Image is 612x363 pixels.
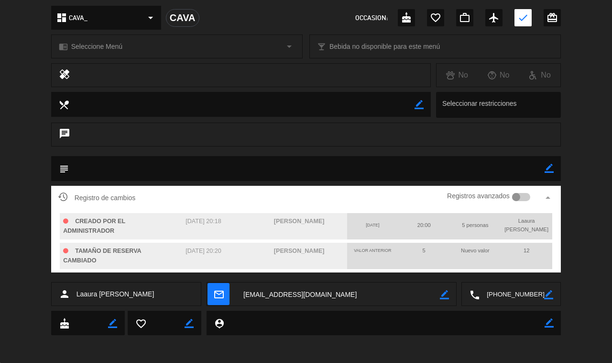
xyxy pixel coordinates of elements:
[76,289,154,300] span: Laaura [PERSON_NAME]
[437,69,478,81] div: No
[355,12,388,23] span: OCCASION:
[56,12,67,23] i: dashboard
[469,289,480,300] i: local_phone
[440,290,449,299] i: border_color
[59,128,70,141] i: chat
[58,99,69,110] i: local_dining
[524,248,529,253] span: 12
[366,223,379,227] span: [DATE]
[459,12,470,23] i: work_outline
[478,69,519,81] div: No
[519,69,560,81] div: No
[185,319,194,328] i: border_color
[546,12,558,23] i: card_giftcard
[58,192,136,204] span: Registro de cambios
[544,290,553,299] i: border_color
[504,218,548,232] span: Laaura [PERSON_NAME]
[166,9,199,27] div: CAVA
[58,163,69,174] i: subject
[274,218,325,225] span: [PERSON_NAME]
[69,12,87,23] span: CAVA_
[71,41,122,52] span: Seleccione Menú
[462,222,488,228] span: 5 personas
[63,248,141,264] span: TAMAÑO DE RESERVA CAMBIADO
[545,164,554,173] i: border_color
[329,41,440,52] span: Bebida no disponible para este menú
[63,218,125,235] span: CREADO POR EL ADMINISTRADOR
[59,288,70,300] i: person
[213,289,224,299] i: mail_outline
[545,318,554,328] i: border_color
[461,248,490,253] span: Nuevo valor
[214,318,224,329] i: person_pin
[59,68,70,82] i: healing
[186,248,221,254] span: [DATE] 20:20
[430,12,441,23] i: favorite_border
[145,12,156,23] i: arrow_drop_down
[186,218,221,225] span: [DATE] 20:18
[59,318,69,329] i: cake
[135,318,146,329] i: favorite_border
[401,12,412,23] i: cake
[108,319,117,328] i: border_color
[517,12,529,23] i: check
[354,248,391,253] span: Valor anterior
[542,192,554,204] i: arrow_drop_up
[447,191,510,202] label: Registros avanzados
[488,12,500,23] i: airplanemode_active
[415,100,424,109] i: border_color
[317,42,326,51] i: local_bar
[423,248,426,253] span: 5
[274,248,325,254] span: [PERSON_NAME]
[284,41,295,52] i: arrow_drop_down
[417,222,431,228] span: 20:00
[59,42,68,51] i: chrome_reader_mode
